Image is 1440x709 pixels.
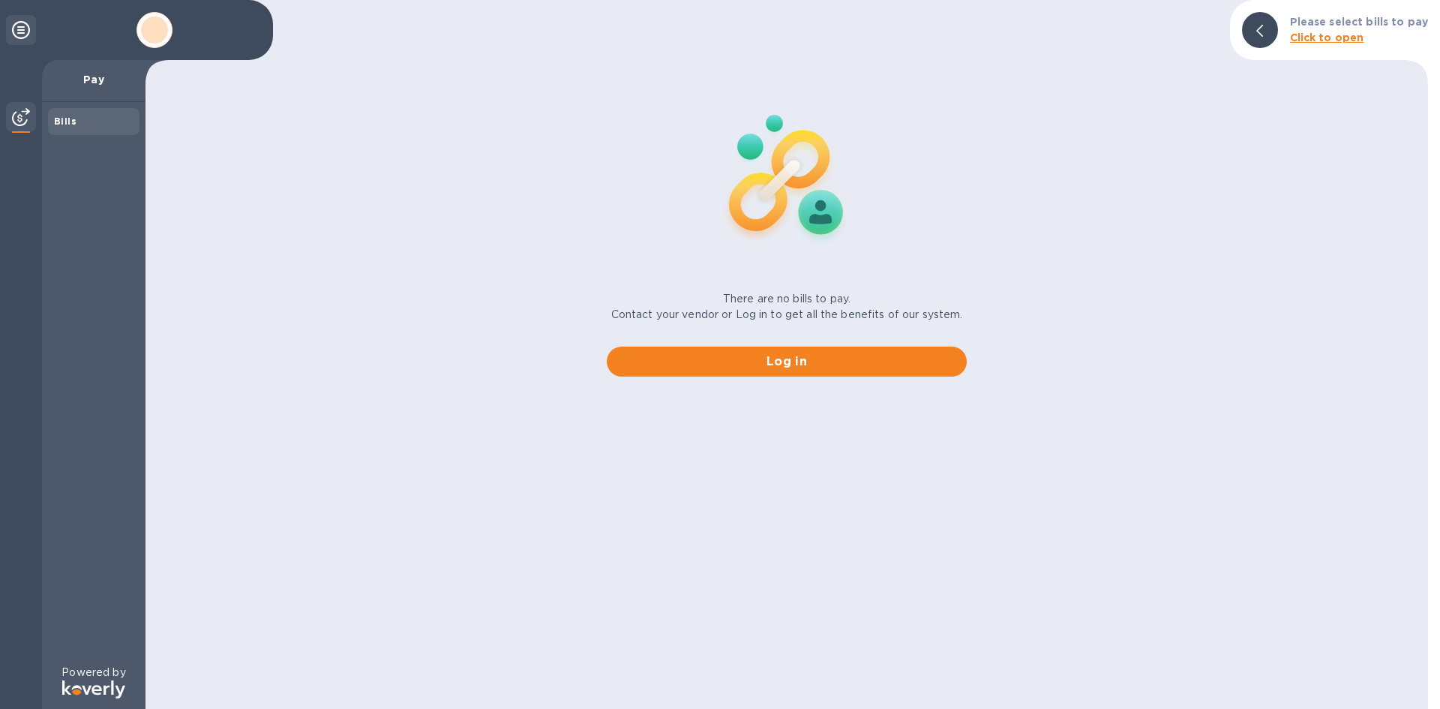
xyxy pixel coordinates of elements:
[61,665,125,680] p: Powered by
[62,680,125,698] img: Logo
[1290,16,1428,28] b: Please select bills to pay
[619,353,955,371] span: Log in
[1290,32,1364,44] b: Click to open
[611,291,963,323] p: There are no bills to pay. Contact your vendor or Log in to get all the benefits of our system.
[607,347,967,377] button: Log in
[54,116,76,127] b: Bills
[54,72,133,87] p: Pay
